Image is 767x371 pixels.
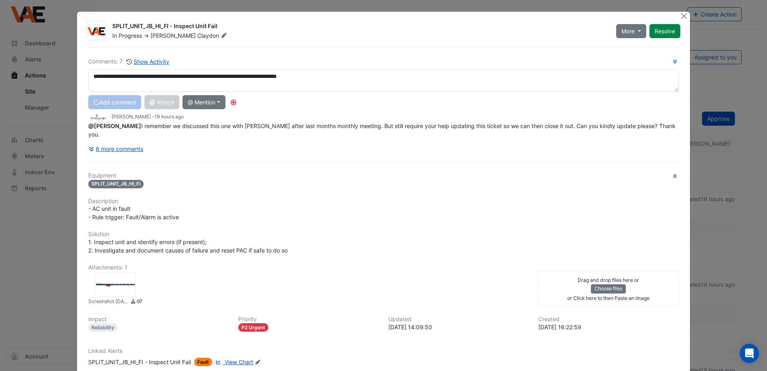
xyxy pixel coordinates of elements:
[621,27,635,35] span: More
[88,358,191,366] div: SPLIT_UNIT_JB_HI_FI - Inspect Unit Fail
[144,32,149,39] span: ->
[740,344,759,363] div: Open Intercom Messenger
[88,57,170,66] div: Comments: 7
[126,57,170,66] button: Show Activity
[591,284,626,293] button: Choose files
[197,32,228,40] span: Claydon
[649,24,680,38] button: Resolve
[88,198,679,205] h6: Description
[88,113,108,122] img: Precision Group
[538,316,679,323] h6: Created
[88,238,288,254] span: 1. Inspect unit and identify errors (if present); 2. Investigate and document causes of failure a...
[230,99,237,106] div: Tooltip anchor
[136,298,142,306] a: Copy link to clipboard
[578,277,639,283] small: Drag and drop files here or
[88,205,179,220] span: - AC unit in fault - Rule trigger: Fault/Alarm is active
[112,113,184,120] small: [PERSON_NAME] -
[88,316,229,323] h6: Impact
[238,316,379,323] h6: Priority
[680,12,688,20] button: Close
[538,323,679,331] div: [DATE] 16:22:59
[88,122,677,138] span: I remember we discussed this one with [PERSON_NAME] after last months monthly meeting. But still ...
[88,348,679,355] h6: Linked Alerts
[88,298,128,306] small: Screenshot 2025-07-15 155237.jpg
[87,27,106,35] img: VAE Group
[112,22,607,32] div: SPLIT_UNIT_JB_HI_FI - Inspect Unit Fail
[214,358,253,366] a: View Chart
[88,231,679,238] h6: Solution
[388,323,529,331] div: [DATE] 14:09:50
[150,32,196,39] span: [PERSON_NAME]
[112,32,142,39] span: In Progress
[183,95,225,109] button: @ Mention
[130,298,136,306] a: Download
[88,122,141,129] span: mclaydon@vaegroup.com.au [VAE Group]
[88,264,679,271] h6: Attachments: 1
[616,24,646,38] button: More
[154,114,184,120] span: 2025-10-07 14:09:50
[194,358,212,366] span: Fault
[88,323,118,332] div: Reliability
[567,295,649,301] small: or Click here to then Paste an image
[88,180,144,188] span: SPLIT_UNIT_JB_HI_FI
[88,172,679,179] h6: Equipment
[88,142,144,156] button: 6 more comments
[95,273,136,297] div: Screenshot 2025-07-15 155237.jpg
[225,359,253,365] span: View Chart
[255,359,261,365] fa-icon: Edit Linked Alerts
[238,323,268,332] div: P2 Urgent
[388,316,529,323] h6: Updated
